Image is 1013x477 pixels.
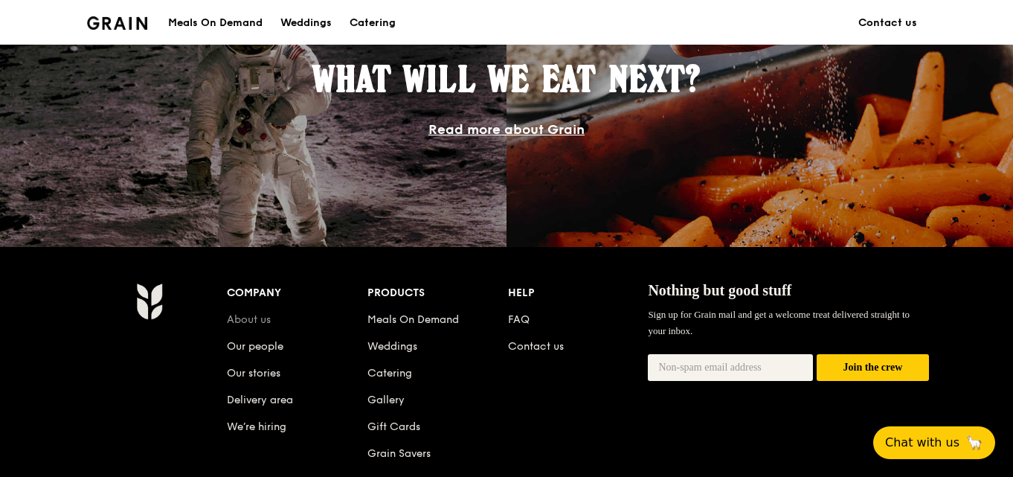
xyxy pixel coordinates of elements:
[508,313,530,326] a: FAQ
[648,309,910,336] span: Sign up for Grain mail and get a welcome treat delivered straight to your inbox.
[367,394,405,406] a: Gallery
[508,283,649,304] div: Help
[227,340,283,353] a: Our people
[873,426,995,459] button: Chat with us🦙
[341,1,405,45] a: Catering
[367,340,417,353] a: Weddings
[367,447,431,460] a: Grain Savers
[367,367,412,380] a: Catering
[367,420,420,433] a: Gift Cards
[87,16,147,30] img: Grain
[367,313,459,326] a: Meals On Demand
[849,1,926,45] a: Contact us
[817,354,929,382] button: Join the crew
[271,1,341,45] a: Weddings
[312,57,701,100] span: What will we eat next?
[227,394,293,406] a: Delivery area
[965,434,983,452] span: 🦙
[350,1,396,45] div: Catering
[428,121,585,138] a: Read more about Grain
[227,283,367,304] div: Company
[168,1,263,45] div: Meals On Demand
[885,434,959,452] span: Chat with us
[280,1,332,45] div: Weddings
[136,283,162,320] img: Grain
[648,282,791,298] span: Nothing but good stuff
[648,354,813,381] input: Non-spam email address
[508,340,564,353] a: Contact us
[227,420,286,433] a: We’re hiring
[227,313,271,326] a: About us
[367,283,508,304] div: Products
[227,367,280,380] a: Our stories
